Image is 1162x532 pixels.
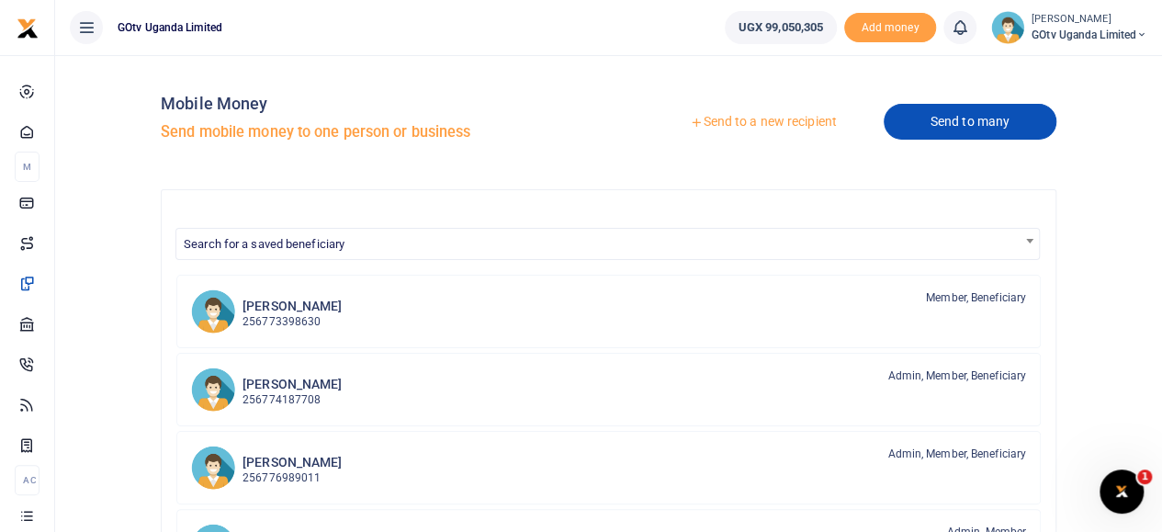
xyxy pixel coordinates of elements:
[844,13,936,43] span: Add money
[175,228,1040,260] span: Search for a saved beneficiary
[717,11,844,44] li: Wallet ballance
[161,94,601,114] h4: Mobile Money
[887,368,1026,384] span: Admin, Member, Beneficiary
[176,275,1041,348] a: AM [PERSON_NAME] 256773398630 Member, Beneficiary
[1032,27,1147,43] span: GOtv Uganda Limited
[161,123,601,141] h5: Send mobile money to one person or business
[110,19,230,36] span: GOtv Uganda Limited
[176,229,1039,257] span: Search for a saved beneficiary
[844,19,936,33] a: Add money
[1100,470,1144,514] iframe: Intercom live chat
[243,377,342,392] h6: [PERSON_NAME]
[243,470,342,487] p: 256776989011
[991,11,1147,44] a: profile-user [PERSON_NAME] GOtv Uganda Limited
[17,17,39,40] img: logo-small
[643,106,883,139] a: Send to a new recipient
[844,13,936,43] li: Toup your wallet
[15,465,39,495] li: Ac
[243,391,342,409] p: 256774187708
[243,455,342,470] h6: [PERSON_NAME]
[739,18,823,37] span: UGX 99,050,305
[17,20,39,34] a: logo-small logo-large logo-large
[725,11,837,44] a: UGX 99,050,305
[716,512,735,531] button: Close
[191,289,235,334] img: AM
[991,11,1024,44] img: profile-user
[243,299,342,314] h6: [PERSON_NAME]
[926,289,1026,306] span: Member, Beneficiary
[887,446,1026,462] span: Admin, Member, Beneficiary
[1032,12,1147,28] small: [PERSON_NAME]
[191,446,235,490] img: HS
[243,313,342,331] p: 256773398630
[884,104,1056,140] a: Send to many
[15,152,39,182] li: M
[1137,470,1152,484] span: 1
[184,237,344,251] span: Search for a saved beneficiary
[191,368,235,412] img: DA
[176,431,1041,504] a: HS [PERSON_NAME] 256776989011 Admin, Member, Beneficiary
[176,353,1041,426] a: DA [PERSON_NAME] 256774187708 Admin, Member, Beneficiary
